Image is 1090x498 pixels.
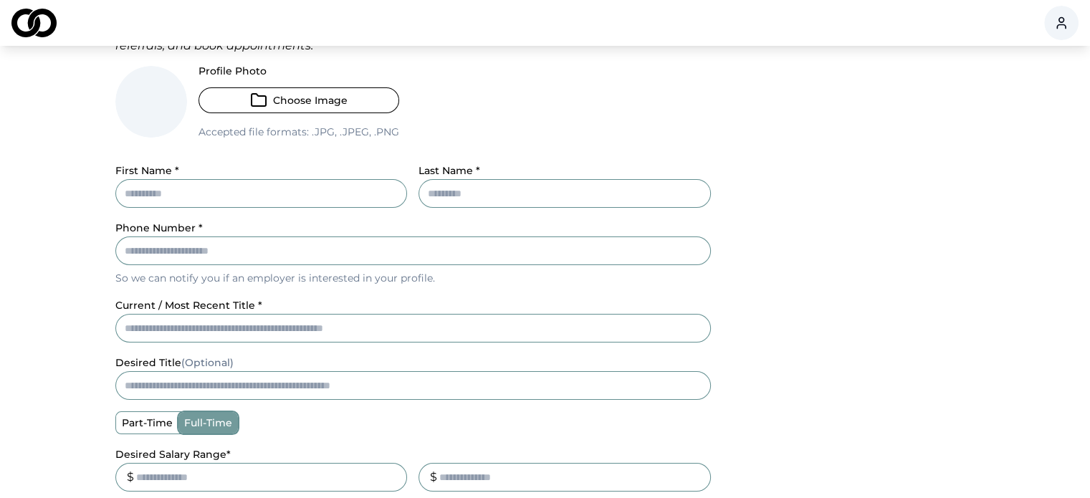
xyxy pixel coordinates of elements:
[115,356,234,369] label: desired title
[127,469,134,486] div: $
[115,448,231,461] label: Desired Salary Range *
[115,299,262,312] label: current / most recent title *
[115,271,711,285] p: So we can notify you if an employer is interested in your profile.
[11,9,57,37] img: logo
[199,87,399,113] button: Choose Image
[181,356,234,369] span: (Optional)
[199,66,399,76] label: Profile Photo
[178,412,238,434] label: full-time
[419,448,424,461] label: _
[309,125,399,138] span: .jpg, .jpeg, .png
[116,412,178,434] label: part-time
[419,164,480,177] label: Last Name *
[115,164,179,177] label: First Name *
[199,125,399,139] p: Accepted file formats:
[115,221,203,234] label: Phone Number *
[430,469,437,486] div: $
